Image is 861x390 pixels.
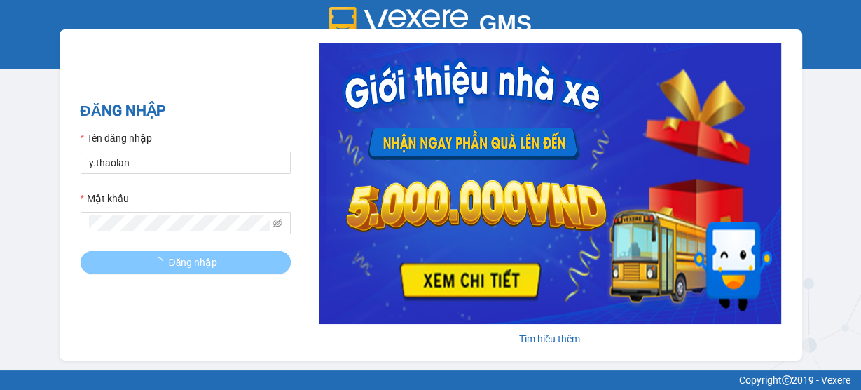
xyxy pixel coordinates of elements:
span: loading [153,257,169,267]
img: banner-0 [319,43,781,324]
div: Tìm hiểu thêm [319,331,781,347]
label: Mật khẩu [81,191,129,206]
span: GMS [479,11,532,36]
label: Tên đăng nhập [81,130,152,146]
img: logo 2 [329,7,468,38]
h2: ĐĂNG NHẬP [81,100,291,123]
span: Đăng nhập [169,255,218,270]
div: Copyright 2019 - Vexere [11,372,850,388]
a: GMS [329,21,532,32]
input: Mật khẩu [89,215,270,231]
span: copyright [782,375,792,385]
input: Tên đăng nhập [81,152,291,174]
div: Hệ thống quản lý hàng hóa [4,46,857,62]
span: eye-invisible [273,218,282,228]
button: Đăng nhập [81,251,291,274]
